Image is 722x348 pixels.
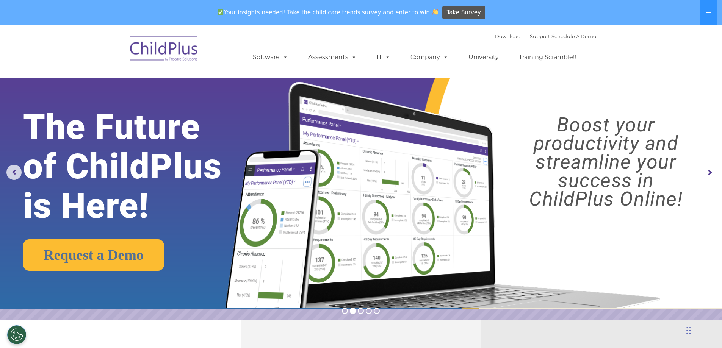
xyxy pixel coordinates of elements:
button: Cookies Settings [7,325,26,344]
a: Support [530,33,550,39]
a: Company [403,50,456,65]
span: Take Survey [447,6,481,19]
img: 👏 [432,9,438,15]
a: Take Survey [442,6,485,19]
rs-layer: Boost your productivity and streamline your success in ChildPlus Online! [499,115,713,208]
a: Software [245,50,296,65]
a: Request a Demo [23,239,164,271]
a: IT [369,50,398,65]
font: | [495,33,596,39]
img: ChildPlus by Procare Solutions [126,31,202,69]
span: Last name [105,50,128,56]
a: Training Scramble!! [511,50,584,65]
iframe: Chat Widget [598,266,722,348]
span: Your insights needed! Take the child care trends survey and enter to win! [215,5,442,20]
a: Schedule A Demo [551,33,596,39]
a: University [461,50,506,65]
rs-layer: The Future of ChildPlus is Here! [23,108,254,226]
a: Assessments [301,50,364,65]
span: Phone number [105,81,138,87]
a: Download [495,33,521,39]
img: ✅ [218,9,223,15]
div: Drag [686,319,691,342]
